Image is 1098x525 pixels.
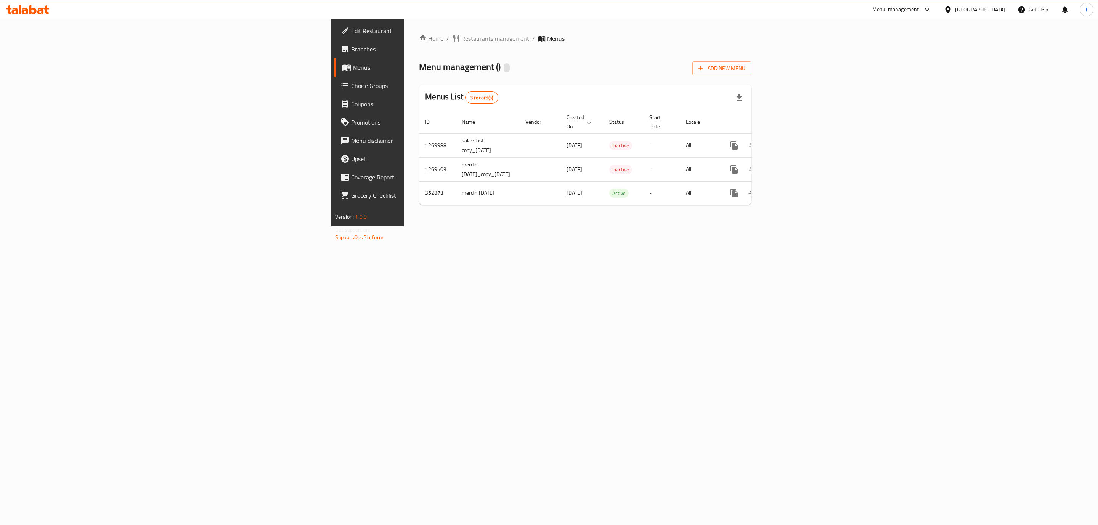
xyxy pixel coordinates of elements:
[334,131,515,150] a: Menu disclaimer
[351,81,509,90] span: Choice Groups
[725,136,743,155] button: more
[351,191,509,200] span: Grocery Checklist
[462,117,485,126] span: Name
[353,63,509,72] span: Menus
[743,136,762,155] button: Change Status
[609,165,632,174] span: Inactive
[334,186,515,205] a: Grocery Checklist
[730,88,748,107] div: Export file
[680,181,719,205] td: All
[334,168,515,186] a: Coverage Report
[643,157,680,181] td: -
[351,154,509,163] span: Upsell
[547,34,565,43] span: Menus
[609,189,629,198] span: Active
[335,232,384,242] a: Support.OpsPlatform
[567,188,582,198] span: [DATE]
[609,141,632,150] span: Inactive
[686,117,710,126] span: Locale
[425,91,498,104] h2: Menus List
[955,5,1005,14] div: [GEOGRAPHIC_DATA]
[680,133,719,157] td: All
[532,34,535,43] li: /
[334,40,515,58] a: Branches
[872,5,919,14] div: Menu-management
[725,184,743,202] button: more
[1086,5,1087,14] span: l
[743,160,762,179] button: Change Status
[743,184,762,202] button: Change Status
[351,118,509,127] span: Promotions
[334,95,515,113] a: Coupons
[692,61,751,75] button: Add New Menu
[419,34,751,43] nav: breadcrumb
[334,150,515,168] a: Upsell
[725,160,743,179] button: more
[465,91,498,104] div: Total records count
[719,110,804,134] th: Actions
[351,136,509,145] span: Menu disclaimer
[355,212,367,222] span: 1.0.0
[698,64,745,73] span: Add New Menu
[567,164,582,174] span: [DATE]
[351,173,509,182] span: Coverage Report
[351,45,509,54] span: Branches
[567,113,594,131] span: Created On
[351,26,509,35] span: Edit Restaurant
[567,140,582,150] span: [DATE]
[680,157,719,181] td: All
[609,117,634,126] span: Status
[334,77,515,95] a: Choice Groups
[335,212,354,222] span: Version:
[643,181,680,205] td: -
[334,113,515,131] a: Promotions
[643,133,680,157] td: -
[525,117,551,126] span: Vendor
[419,110,804,205] table: enhanced table
[334,58,515,77] a: Menus
[466,94,498,101] span: 3 record(s)
[425,117,440,126] span: ID
[334,22,515,40] a: Edit Restaurant
[335,225,370,235] span: Get support on:
[351,99,509,109] span: Coupons
[649,113,671,131] span: Start Date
